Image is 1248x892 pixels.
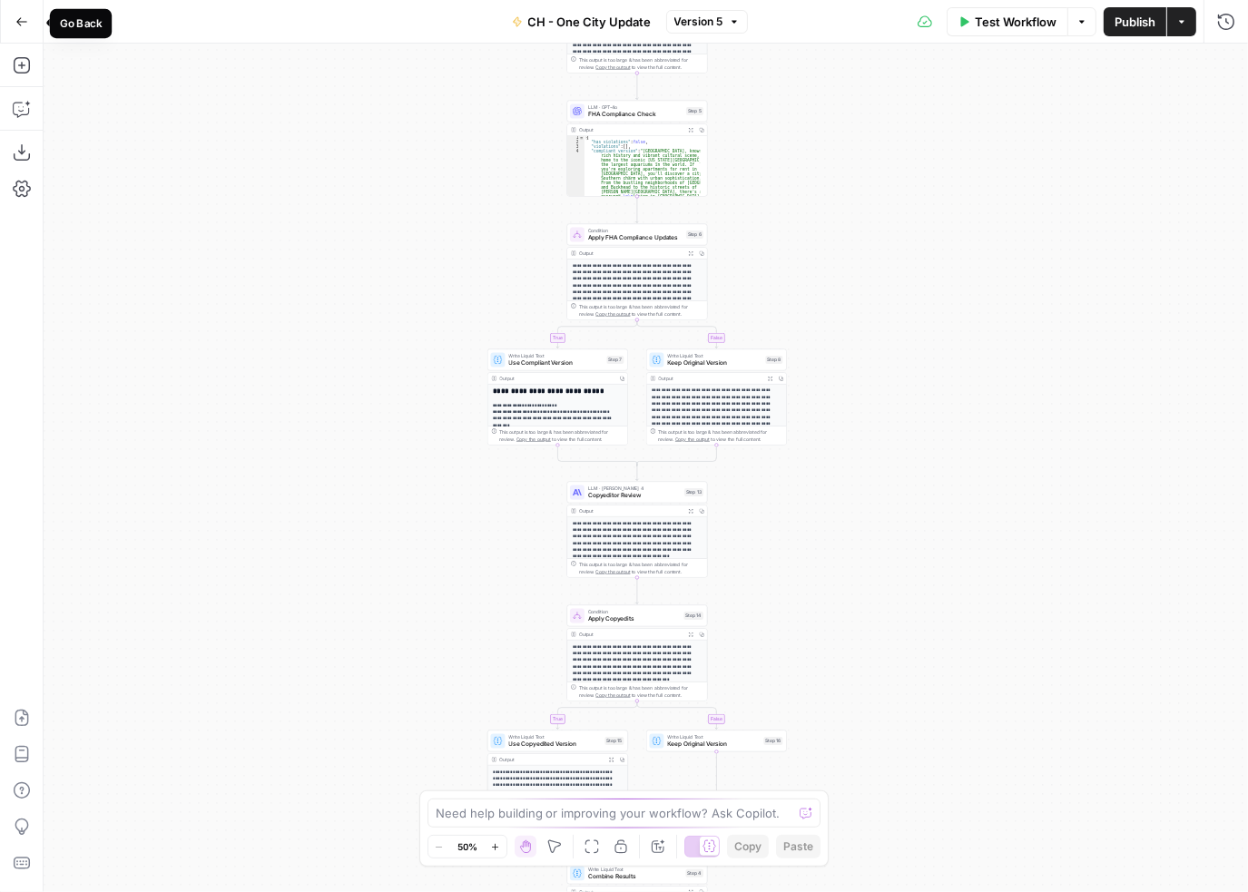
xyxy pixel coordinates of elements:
[637,445,717,466] g: Edge from step_8 to step_6-conditional-end
[558,445,638,466] g: Edge from step_7 to step_6-conditional-end
[727,835,769,858] button: Copy
[579,250,683,257] div: Output
[684,488,703,496] div: Step 13
[509,352,604,359] span: Write Liquid Text
[516,436,551,442] span: Copy the output
[666,10,748,34] button: Version 5
[686,107,703,115] div: Step 5
[509,740,602,749] span: Use Copyedited Version
[588,110,683,119] span: FHA Compliance Check
[675,436,710,442] span: Copy the output
[588,608,681,615] span: Condition
[776,835,821,858] button: Paste
[734,838,762,855] span: Copy
[684,612,704,620] div: Step 14
[686,869,704,877] div: Step 4
[636,464,639,481] g: Edge from step_6-conditional-end to step_13
[567,150,585,295] div: 4
[588,227,683,234] span: Condition
[1104,7,1166,36] button: Publish
[567,141,585,145] div: 2
[637,701,718,729] g: Edge from step_14 to step_16
[596,692,631,698] span: Copy the output
[947,7,1067,36] button: Test Workflow
[509,358,604,368] span: Use Compliant Version
[607,356,624,364] div: Step 7
[596,569,631,574] span: Copy the output
[588,485,681,492] span: LLM · [PERSON_NAME] 4
[579,561,703,575] div: This output is too large & has been abbreviated for review. to view the full content.
[579,684,703,699] div: This output is too large & has been abbreviated for review. to view the full content.
[500,756,604,763] div: Output
[579,507,683,515] div: Output
[567,145,585,150] div: 3
[668,358,762,368] span: Keep Original Version
[596,64,631,70] span: Copy the output
[596,311,631,317] span: Copy the output
[637,319,718,348] g: Edge from step_6 to step_8
[528,13,652,31] span: CH - One City Update
[59,15,102,32] div: Go Back
[668,733,761,740] span: Write Liquid Text
[674,14,723,30] span: Version 5
[556,701,637,729] g: Edge from step_14 to step_15
[766,356,783,364] div: Step 8
[500,375,614,382] div: Output
[764,737,783,745] div: Step 16
[646,730,787,752] div: Write Liquid TextKeep Original VersionStep 16
[588,614,681,623] span: Apply Copyedits
[509,733,602,740] span: Write Liquid Text
[567,101,708,197] div: LLM · GPT-4oFHA Compliance CheckStep 5Output{ "has_violations":false, "violations":[], "compliant...
[579,303,703,318] div: This output is too large & has been abbreviated for review. to view the full content.
[668,740,761,749] span: Keep Original Version
[668,352,762,359] span: Write Liquid Text
[783,838,813,855] span: Paste
[556,319,637,348] g: Edge from step_6 to step_7
[636,196,639,222] g: Edge from step_5 to step_6
[975,13,1056,31] span: Test Workflow
[588,872,683,881] span: Combine Results
[501,7,663,36] button: CH - One City Update
[659,375,762,382] div: Output
[567,136,585,141] div: 1
[636,73,639,99] g: Edge from step_35 to step_5
[457,839,477,854] span: 50%
[686,230,703,239] div: Step 6
[605,737,624,745] div: Step 15
[579,136,585,141] span: Toggle code folding, rows 1 through 5
[579,56,703,71] div: This output is too large & has been abbreviated for review. to view the full content.
[588,491,681,500] span: Copyeditor Review
[588,866,683,873] span: Write Liquid Text
[588,103,683,111] span: LLM · GPT-4o
[579,631,683,638] div: Output
[1115,13,1155,31] span: Publish
[659,428,783,443] div: This output is too large & has been abbreviated for review. to view the full content.
[579,126,683,133] div: Output
[588,233,683,242] span: Apply FHA Compliance Updates
[636,577,639,603] g: Edge from step_13 to step_14
[500,428,624,443] div: This output is too large & has been abbreviated for review. to view the full content.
